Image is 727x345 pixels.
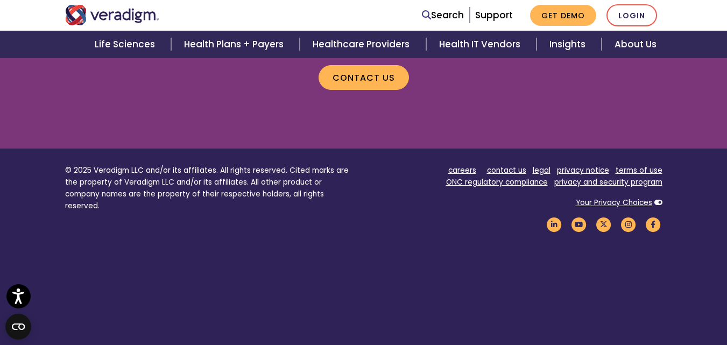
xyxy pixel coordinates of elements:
[545,219,563,229] a: Veradigm LinkedIn Link
[533,165,550,175] a: legal
[5,314,31,340] button: Open CMP widget
[619,219,638,229] a: Veradigm Instagram Link
[82,31,171,58] a: Life Sciences
[448,165,476,175] a: careers
[487,165,526,175] a: contact us
[300,31,426,58] a: Healthcare Providers
[644,219,662,229] a: Veradigm Facebook Link
[530,5,596,26] a: Get Demo
[65,5,159,25] img: Veradigm logo
[595,219,613,229] a: Veradigm Twitter Link
[475,9,513,22] a: Support
[446,177,548,187] a: ONC regulatory compliance
[537,31,602,58] a: Insights
[570,219,588,229] a: Veradigm YouTube Link
[616,165,662,175] a: terms of use
[606,4,657,26] a: Login
[65,165,356,212] p: © 2025 Veradigm LLC and/or its affiliates. All rights reserved. Cited marks are the property of V...
[422,8,464,23] a: Search
[602,31,669,58] a: About Us
[554,177,662,187] a: privacy and security program
[576,198,652,208] a: Your Privacy Choices
[426,31,537,58] a: Health IT Vendors
[319,65,409,90] a: Contact us
[171,31,300,58] a: Health Plans + Payers
[557,165,609,175] a: privacy notice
